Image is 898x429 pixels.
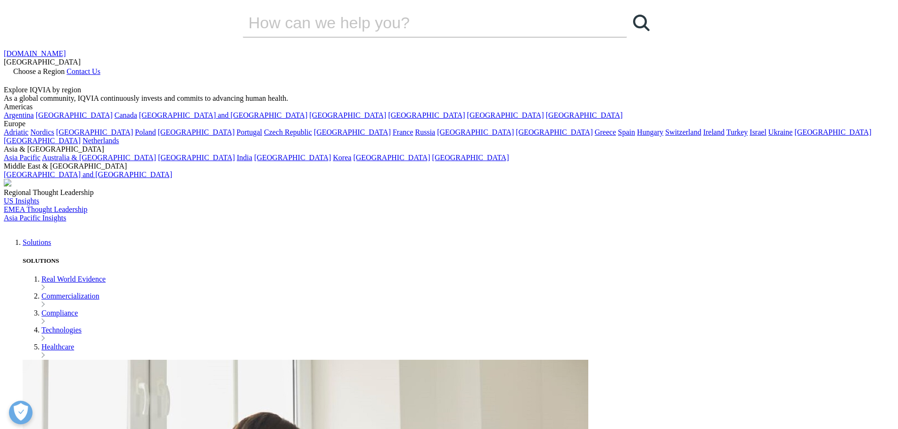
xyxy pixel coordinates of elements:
a: [GEOGRAPHIC_DATA] [388,111,465,119]
a: France [393,128,413,136]
div: Americas [4,103,894,111]
a: EMEA Thought Leadership [4,205,87,213]
a: Netherlands [82,137,119,145]
a: Hungary [637,128,663,136]
a: [GEOGRAPHIC_DATA] and [GEOGRAPHIC_DATA] [139,111,307,119]
a: Ireland [703,128,725,136]
a: Adriatic [4,128,28,136]
a: Nordics [30,128,54,136]
div: Regional Thought Leadership [4,188,894,197]
a: [GEOGRAPHIC_DATA] [158,154,235,162]
a: Canada [115,111,137,119]
a: Argentina [4,111,34,119]
a: Turkey [726,128,748,136]
a: India [237,154,252,162]
a: Contact Us [66,67,100,75]
a: Compliance [41,309,78,317]
a: [GEOGRAPHIC_DATA] [36,111,113,119]
a: Technologies [41,326,82,334]
input: Suchen [243,8,600,37]
div: Asia & [GEOGRAPHIC_DATA] [4,145,894,154]
a: Spain [618,128,635,136]
div: [GEOGRAPHIC_DATA] [4,58,894,66]
a: Korea [333,154,351,162]
a: US Insights [4,197,39,205]
a: [GEOGRAPHIC_DATA] [158,128,235,136]
a: Commercialization [41,292,99,300]
a: Russia [415,128,436,136]
a: Real World Evidence [41,275,106,283]
a: [GEOGRAPHIC_DATA] [467,111,544,119]
a: Poland [135,128,156,136]
a: Asia Pacific Insights [4,214,66,222]
div: Middle East & [GEOGRAPHIC_DATA] [4,162,894,170]
a: Czech Republic [264,128,312,136]
svg: Search [633,15,650,31]
a: Portugal [237,128,262,136]
span: Choose a Region [13,67,65,75]
div: Explore IQVIA by region [4,86,894,94]
a: [GEOGRAPHIC_DATA] [56,128,133,136]
a: Australia & [GEOGRAPHIC_DATA] [42,154,156,162]
a: Greece [594,128,616,136]
a: Asia Pacific [4,154,41,162]
a: [GEOGRAPHIC_DATA] [546,111,623,119]
a: [GEOGRAPHIC_DATA] [432,154,509,162]
h5: SOLUTIONS [23,257,894,265]
a: [GEOGRAPHIC_DATA] [254,154,331,162]
a: [GEOGRAPHIC_DATA] [309,111,386,119]
a: Healthcare [41,343,74,351]
a: [GEOGRAPHIC_DATA] [794,128,871,136]
a: [GEOGRAPHIC_DATA] [353,154,430,162]
a: Israel [750,128,766,136]
a: Solutions [23,238,51,246]
a: [GEOGRAPHIC_DATA] [437,128,514,136]
div: As a global community, IQVIA continuously invests and commits to advancing human health. [4,94,894,103]
a: [DOMAIN_NAME] [4,49,66,57]
a: [GEOGRAPHIC_DATA] [4,137,81,145]
div: Europe [4,120,894,128]
a: [GEOGRAPHIC_DATA] and [GEOGRAPHIC_DATA] [4,170,172,178]
a: [GEOGRAPHIC_DATA] [516,128,593,136]
a: Suchen [627,8,655,37]
a: [GEOGRAPHIC_DATA] [314,128,391,136]
a: Ukraine [768,128,793,136]
a: Switzerland [665,128,701,136]
img: 2093_analyzing-data-using-big-screen-display-and-laptop.png [4,179,11,186]
button: Open Preferences [9,401,33,424]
